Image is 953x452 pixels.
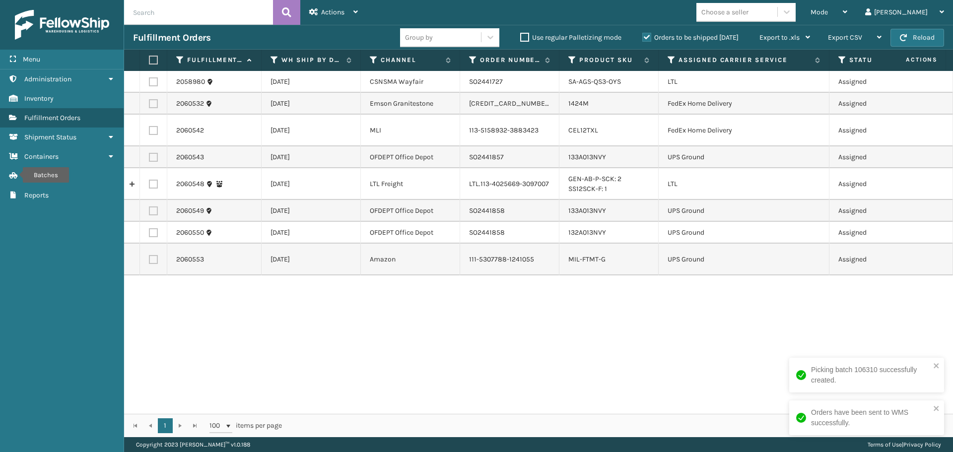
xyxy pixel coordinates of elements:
[890,29,944,47] button: Reload
[262,244,361,275] td: [DATE]
[176,255,204,264] a: 2060553
[262,93,361,115] td: [DATE]
[933,404,940,414] button: close
[829,200,929,222] td: Assigned
[262,222,361,244] td: [DATE]
[579,56,639,65] label: Product SKU
[568,175,621,183] a: GEN-AB-P-SCK: 2
[659,168,829,200] td: LTL
[701,7,749,17] div: Choose a seller
[24,152,59,161] span: Containers
[568,228,606,237] a: 132A013NVY
[829,168,929,200] td: Assigned
[659,200,829,222] td: UPS Ground
[568,255,606,263] a: MIL-FTMT-G
[176,206,204,216] a: 2060549
[23,55,40,64] span: Menu
[24,94,54,103] span: Inventory
[875,52,944,68] span: Actions
[405,32,433,43] div: Group by
[460,93,559,115] td: [CREDIT_CARD_NUMBER]
[176,126,204,135] a: 2060542
[829,71,929,93] td: Assigned
[849,56,909,65] label: Status
[361,168,460,200] td: LTL Freight
[460,115,559,146] td: 113-5158932-3883423
[568,185,607,193] a: SS12SCK-F: 1
[460,244,559,275] td: 111-5307788-1241055
[15,10,109,40] img: logo
[361,115,460,146] td: MLI
[24,191,49,199] span: Reports
[361,71,460,93] td: CSNSMA Wayfair
[829,115,929,146] td: Assigned
[24,133,76,141] span: Shipment Status
[829,146,929,168] td: Assigned
[460,200,559,222] td: SO2441858
[642,33,739,42] label: Orders to be shipped [DATE]
[187,56,242,65] label: Fulfillment Order Id
[460,168,559,200] td: LTL.113-4025669-3097007
[262,71,361,93] td: [DATE]
[262,146,361,168] td: [DATE]
[361,200,460,222] td: OFDEPT Office Depot
[262,168,361,200] td: [DATE]
[568,77,621,86] a: SA-AGS-QS3-OYS
[659,244,829,275] td: UPS Ground
[296,421,942,431] div: 1 - 8 of 8 items
[24,114,80,122] span: Fulfillment Orders
[568,126,598,134] a: CEL12TXL
[361,146,460,168] td: OFDEPT Office Depot
[659,71,829,93] td: LTL
[659,222,829,244] td: UPS Ground
[133,32,210,44] h3: Fulfillment Orders
[460,222,559,244] td: SO2441858
[933,362,940,371] button: close
[176,179,204,189] a: 2060548
[176,152,204,162] a: 2060543
[24,172,50,180] span: Batches
[759,33,800,42] span: Export to .xls
[568,153,606,161] a: 133A013NVY
[381,56,441,65] label: Channel
[209,421,224,431] span: 100
[811,407,930,428] div: Orders have been sent to WMS successfully.
[361,93,460,115] td: Emson Granitestone
[829,222,929,244] td: Assigned
[321,8,344,16] span: Actions
[460,146,559,168] td: SO2441857
[176,99,204,109] a: 2060532
[811,365,930,386] div: Picking batch 106310 successfully created.
[829,93,929,115] td: Assigned
[811,8,828,16] span: Mode
[158,418,173,433] a: 1
[209,418,282,433] span: items per page
[176,77,205,87] a: 2058980
[829,244,929,275] td: Assigned
[361,244,460,275] td: Amazon
[262,115,361,146] td: [DATE]
[480,56,540,65] label: Order Number
[136,437,250,452] p: Copyright 2023 [PERSON_NAME]™ v 1.0.188
[460,71,559,93] td: SO2441727
[659,115,829,146] td: FedEx Home Delivery
[679,56,810,65] label: Assigned Carrier Service
[24,75,71,83] span: Administration
[361,222,460,244] td: OFDEPT Office Depot
[659,146,829,168] td: UPS Ground
[659,93,829,115] td: FedEx Home Delivery
[568,206,606,215] a: 133A013NVY
[568,99,589,108] a: 1424M
[281,56,341,65] label: WH Ship By Date
[176,228,204,238] a: 2060550
[520,33,621,42] label: Use regular Palletizing mode
[262,200,361,222] td: [DATE]
[828,33,862,42] span: Export CSV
